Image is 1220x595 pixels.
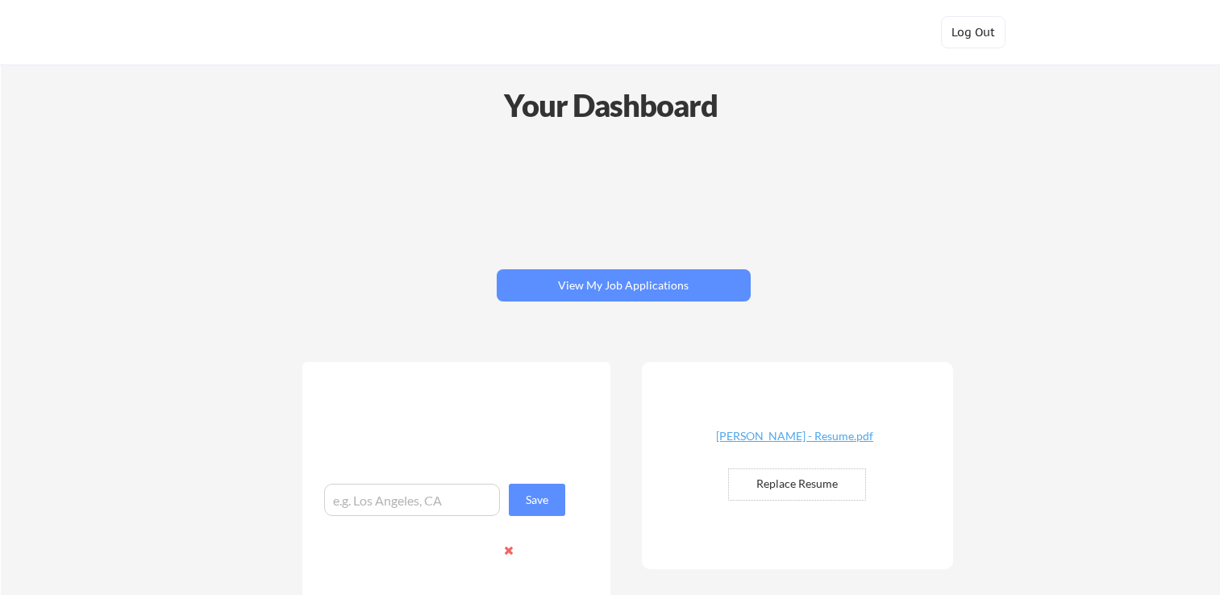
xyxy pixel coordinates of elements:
[941,16,1006,48] button: Log Out
[699,431,891,442] div: [PERSON_NAME] - Resume.pdf
[324,484,500,516] input: e.g. Los Angeles, CA
[497,269,751,302] button: View My Job Applications
[509,484,565,516] button: Save
[699,431,891,456] a: [PERSON_NAME] - Resume.pdf
[2,82,1220,128] div: Your Dashboard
